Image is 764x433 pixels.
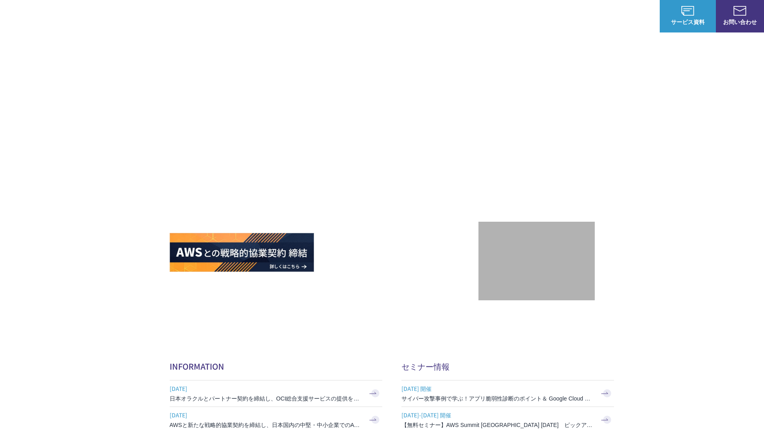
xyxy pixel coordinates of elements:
[170,421,362,429] h3: AWSと新たな戦略的協業契約を締結し、日本国内の中堅・中小企業でのAWS活用を加速
[170,132,478,209] h1: AWS ジャーニーの 成功を実現
[401,407,614,433] a: [DATE]-[DATE] 開催 【無料セミナー】AWS Summit [GEOGRAPHIC_DATA] [DATE] ピックアップセッション
[12,6,150,26] a: AWS総合支援サービス C-Chorus NHN テコラスAWS総合支援サービス
[716,18,764,26] span: お問い合わせ
[501,73,573,145] img: AWSプレミアティアサービスパートナー
[464,12,528,20] p: 業種別ソリューション
[734,6,746,16] img: お問い合わせ
[170,382,362,395] span: [DATE]
[401,380,614,407] a: [DATE] 開催 サイバー攻撃事例で学ぶ！アプリ脆弱性診断のポイント＆ Google Cloud セキュリティ対策
[681,6,694,16] img: AWS総合支援サービス C-Chorus サービス資料
[170,89,478,124] p: AWSの導入からコスト削減、 構成・運用の最適化からデータ活用まで 規模や業種業態を問わない マネージドサービスで
[491,154,582,185] p: 最上位プレミアティア サービスパートナー
[170,395,362,403] h3: 日本オラクルとパートナー契約を締結し、OCI総合支援サービスの提供を開始
[494,234,579,292] img: 契約件数
[401,382,594,395] span: [DATE] 開催
[544,12,567,20] a: 導入事例
[170,360,382,372] h2: INFORMATION
[319,233,463,272] img: AWS請求代行サービス 統合管理プラン
[583,12,613,20] p: ナレッジ
[170,407,382,433] a: [DATE] AWSと新たな戦略的協業契約を締結し、日本国内の中堅・中小企業でのAWS活用を加速
[92,8,150,24] span: NHN テコラス AWS総合支援サービス
[629,12,652,20] a: ログイン
[401,360,614,372] h2: セミナー情報
[170,380,382,407] a: [DATE] 日本オラクルとパートナー契約を締結し、OCI総合支援サービスの提供を開始
[170,233,314,272] img: AWSとの戦略的協業契約 締結
[401,395,594,403] h3: サイバー攻撃事例で学ぶ！アプリ脆弱性診断のポイント＆ Google Cloud セキュリティ対策
[170,409,362,421] span: [DATE]
[527,154,545,166] em: AWS
[660,18,716,26] span: サービス資料
[382,12,401,20] p: 強み
[401,421,594,429] h3: 【無料セミナー】AWS Summit [GEOGRAPHIC_DATA] [DATE] ピックアップセッション
[417,12,448,20] p: サービス
[401,409,594,421] span: [DATE]-[DATE] 開催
